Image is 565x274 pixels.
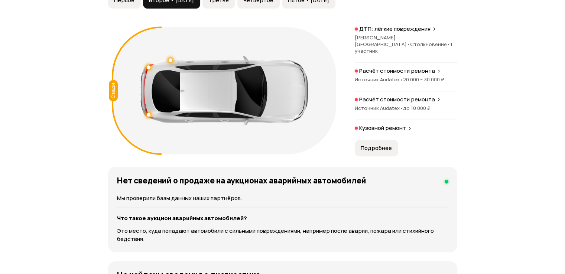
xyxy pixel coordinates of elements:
p: Кузовной ремонт [359,124,406,132]
span: • [400,76,403,83]
span: Источник Audatex [355,76,403,83]
p: Расчёт стоимости ремонта [359,67,435,75]
span: • [400,105,403,111]
h4: Нет сведений о продаже на аукционах аварийных автомобилей [117,176,366,185]
span: Столкновение [410,41,450,48]
div: Сзади [109,80,118,101]
strong: Что такое аукцион аварийных автомобилей? [117,214,247,222]
span: 20 000 – 30 000 ₽ [403,76,444,83]
button: Подробнее [355,140,398,156]
p: Это место, куда попадают автомобили с сильными повреждениями, например после аварии, пожара или с... [117,227,448,243]
span: до 10 000 ₽ [403,105,431,111]
span: [PERSON_NAME][GEOGRAPHIC_DATA] [355,34,410,48]
span: • [407,41,410,48]
span: 1 участник [355,41,452,54]
span: • [447,41,450,48]
p: Мы проверили базы данных наших партнёров. [117,194,448,202]
span: Источник Audatex [355,105,403,111]
span: Подробнее [361,144,392,152]
p: Расчёт стоимости ремонта [359,96,435,103]
p: ДТП: лёгкие повреждения [359,25,431,33]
